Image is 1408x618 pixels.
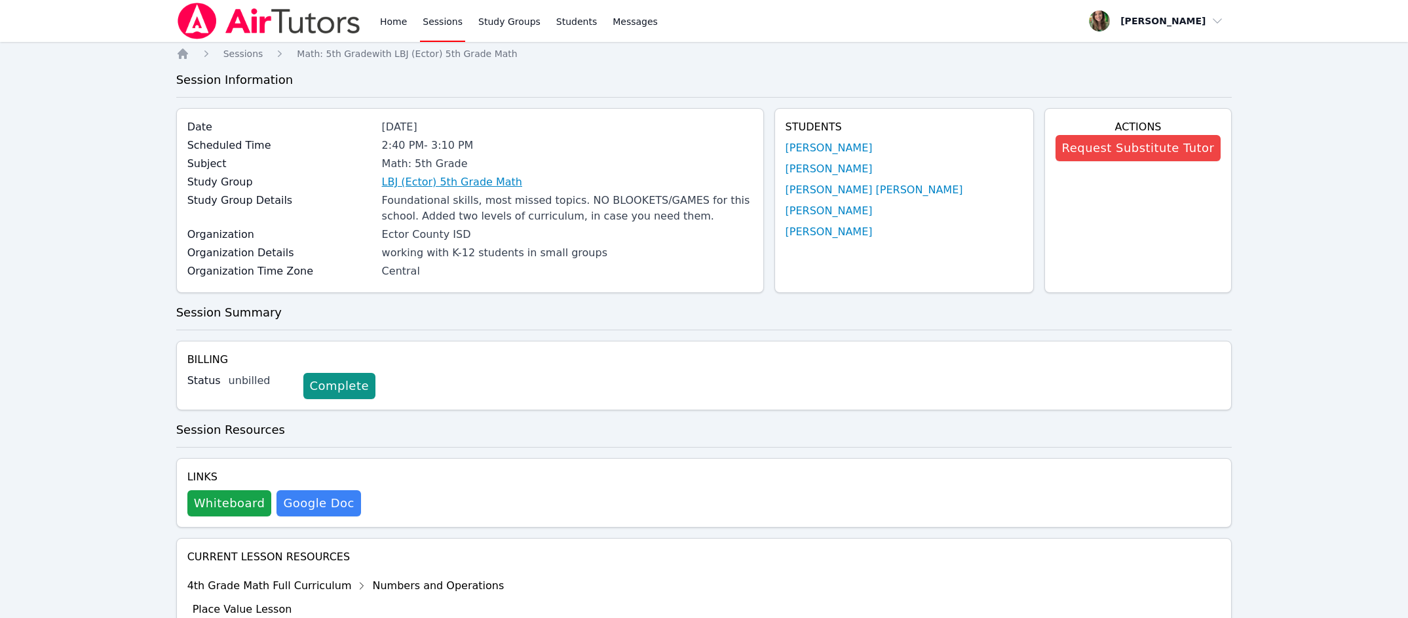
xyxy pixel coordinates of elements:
[223,47,263,60] a: Sessions
[187,156,374,172] label: Subject
[786,182,963,198] a: [PERSON_NAME] [PERSON_NAME]
[303,373,375,399] a: Complete
[176,71,1232,89] h3: Session Information
[1056,119,1221,135] h4: Actions
[786,140,873,156] a: [PERSON_NAME]
[297,48,517,59] span: Math: 5th Grade with LBJ (Ector) 5th Grade Math
[382,245,753,261] div: working with K-12 students in small groups
[786,203,873,219] a: [PERSON_NAME]
[176,3,362,39] img: Air Tutors
[382,227,753,242] div: Ector County ISD
[187,575,504,596] div: 4th Grade Math Full Curriculum Numbers and Operations
[187,193,374,208] label: Study Group Details
[187,352,1221,368] h4: Billing
[382,193,753,224] div: Foundational skills, most missed topics. NO BLOOKETS/GAMES for this school. Added two levels of c...
[187,469,361,485] h4: Links
[193,603,292,615] span: Place Value Lesson
[176,47,1232,60] nav: Breadcrumb
[786,224,873,240] a: [PERSON_NAME]
[382,138,753,153] div: 2:40 PM - 3:10 PM
[786,119,1023,135] h4: Students
[382,119,753,135] div: [DATE]
[1056,135,1221,161] button: Request Substitute Tutor
[187,263,374,279] label: Organization Time Zone
[187,549,1221,565] h4: Current Lesson Resources
[187,174,374,190] label: Study Group
[229,373,293,389] div: unbilled
[382,263,753,279] div: Central
[297,47,517,60] a: Math: 5th Gradewith LBJ (Ector) 5th Grade Math
[223,48,263,59] span: Sessions
[187,245,374,261] label: Organization Details
[786,161,873,177] a: [PERSON_NAME]
[382,174,522,190] a: LBJ (Ector) 5th Grade Math
[176,303,1232,322] h3: Session Summary
[187,138,374,153] label: Scheduled Time
[187,119,374,135] label: Date
[187,373,221,389] label: Status
[382,156,753,172] div: Math: 5th Grade
[187,490,272,516] button: Whiteboard
[176,421,1232,439] h3: Session Resources
[613,15,658,28] span: Messages
[187,227,374,242] label: Organization
[276,490,360,516] a: Google Doc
